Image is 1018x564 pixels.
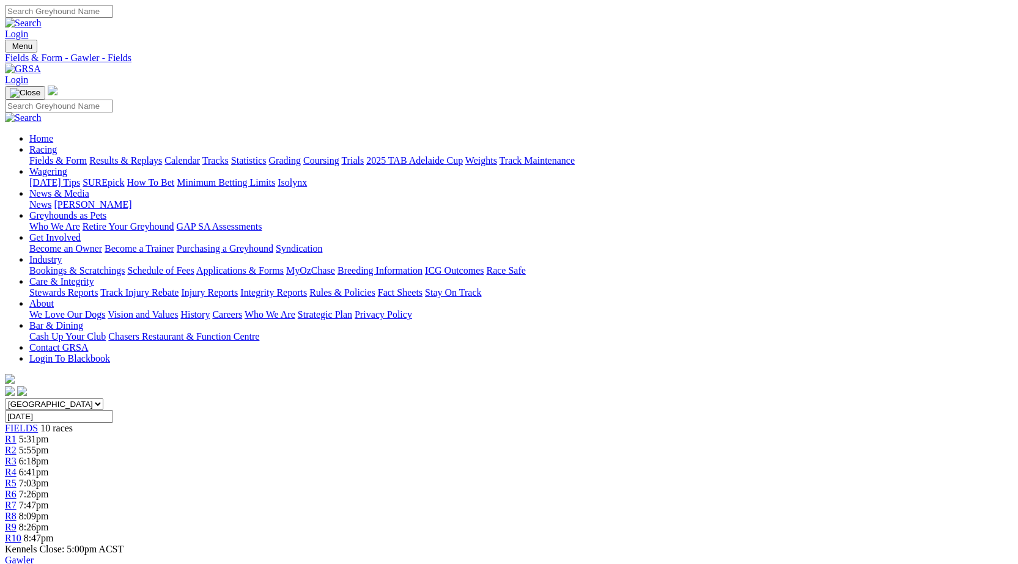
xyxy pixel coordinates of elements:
a: Vision and Values [108,309,178,320]
div: Greyhounds as Pets [29,221,1013,232]
span: 8:09pm [19,511,49,521]
a: Statistics [231,155,267,166]
a: R8 [5,511,17,521]
img: logo-grsa-white.png [48,86,57,95]
div: Get Involved [29,243,1013,254]
div: Racing [29,155,1013,166]
a: R1 [5,434,17,444]
a: R4 [5,467,17,477]
a: R2 [5,445,17,455]
a: Care & Integrity [29,276,94,287]
a: Industry [29,254,62,265]
a: Cash Up Your Club [29,331,106,342]
img: twitter.svg [17,386,27,396]
a: GAP SA Assessments [177,221,262,232]
a: [DATE] Tips [29,177,80,188]
a: ICG Outcomes [425,265,484,276]
a: R10 [5,533,21,543]
div: About [29,309,1013,320]
img: logo-grsa-white.png [5,374,15,384]
a: Fields & Form - Gawler - Fields [5,53,1013,64]
a: Injury Reports [181,287,238,298]
a: R5 [5,478,17,488]
a: Chasers Restaurant & Function Centre [108,331,259,342]
a: 2025 TAB Adelaide Cup [366,155,463,166]
a: Become a Trainer [105,243,174,254]
a: Become an Owner [29,243,102,254]
button: Toggle navigation [5,40,37,53]
a: Strategic Plan [298,309,352,320]
a: About [29,298,54,309]
img: facebook.svg [5,386,15,396]
a: Tracks [202,155,229,166]
a: We Love Our Dogs [29,309,105,320]
a: Bookings & Scratchings [29,265,125,276]
a: Track Maintenance [500,155,575,166]
a: R3 [5,456,17,466]
a: Get Involved [29,232,81,243]
div: News & Media [29,199,1013,210]
div: Wagering [29,177,1013,188]
span: 10 races [40,423,73,433]
a: Wagering [29,166,67,177]
a: Who We Are [29,221,80,232]
a: Privacy Policy [355,309,412,320]
a: Schedule of Fees [127,265,194,276]
img: Search [5,18,42,29]
a: FIELDS [5,423,38,433]
a: [PERSON_NAME] [54,199,131,210]
a: Home [29,133,53,144]
a: Bar & Dining [29,320,83,331]
a: Who We Are [245,309,295,320]
a: News [29,199,51,210]
a: Stewards Reports [29,287,98,298]
input: Search [5,5,113,18]
a: Weights [465,155,497,166]
a: Grading [269,155,301,166]
a: R7 [5,500,17,510]
a: Retire Your Greyhound [83,221,174,232]
a: Login To Blackbook [29,353,110,364]
a: Calendar [164,155,200,166]
a: Careers [212,309,242,320]
a: Racing [29,144,57,155]
div: Bar & Dining [29,331,1013,342]
button: Toggle navigation [5,86,45,100]
a: Results & Replays [89,155,162,166]
span: 6:41pm [19,467,49,477]
a: SUREpick [83,177,124,188]
a: Rules & Policies [309,287,375,298]
span: 5:31pm [19,434,49,444]
a: R9 [5,522,17,532]
span: 8:47pm [24,533,54,543]
img: GRSA [5,64,41,75]
span: Kennels Close: 5:00pm ACST [5,544,124,554]
span: 5:55pm [19,445,49,455]
span: Menu [12,42,32,51]
a: Isolynx [278,177,307,188]
a: Syndication [276,243,322,254]
a: Contact GRSA [29,342,88,353]
a: Greyhounds as Pets [29,210,106,221]
a: Fact Sheets [378,287,422,298]
a: Track Injury Rebate [100,287,179,298]
a: Breeding Information [337,265,422,276]
img: Search [5,112,42,123]
span: 6:18pm [19,456,49,466]
input: Search [5,100,113,112]
a: R6 [5,489,17,499]
a: Login [5,29,28,39]
a: Purchasing a Greyhound [177,243,273,254]
span: 7:26pm [19,489,49,499]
